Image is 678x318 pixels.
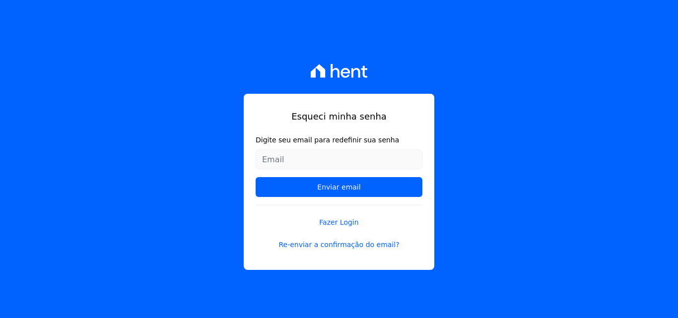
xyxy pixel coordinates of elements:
a: Fazer Login [256,205,422,228]
input: Enviar email [256,177,422,197]
label: Digite seu email para redefinir sua senha [256,135,422,145]
a: Re-enviar a confirmação do email? [256,240,422,250]
h1: Esqueci minha senha [256,110,422,123]
input: Email [256,149,422,169]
